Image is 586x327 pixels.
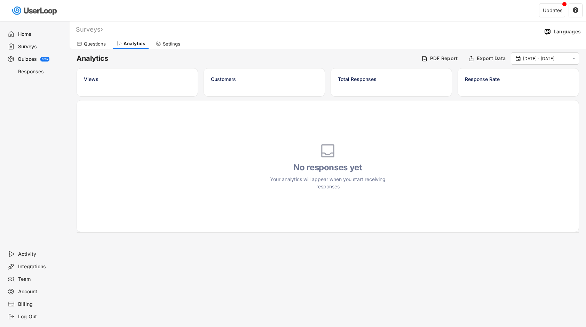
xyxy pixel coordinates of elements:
img: Language%20Icon.svg [544,28,551,35]
div: Log Out [18,313,64,320]
div: Billing [18,301,64,308]
text:  [573,7,578,13]
div: Response Rate [465,75,572,83]
div: Account [18,288,64,295]
div: Integrations [18,263,64,270]
div: Settings [163,41,180,47]
div: Responses [18,68,64,75]
h6: Analytics [77,54,416,63]
div: Activity [18,251,64,257]
h4: No responses yet [265,162,390,173]
div: Languages [554,28,581,35]
div: Updates [543,8,562,13]
div: BETA [42,58,48,60]
div: Customers [211,75,318,83]
text:  [516,55,521,62]
div: Views [84,75,191,83]
div: Team [18,276,64,283]
div: Total Responses [338,75,445,83]
div: Your analytics will appear when you start receiving responses [265,175,390,190]
div: Quizzes [18,56,37,63]
div: Home [18,31,64,38]
div: Surveys [76,25,103,33]
div: Export Data [477,55,506,62]
div: Surveys [18,43,64,50]
div: PDF Report [430,55,458,62]
button:  [515,56,521,62]
button:  [571,56,577,62]
img: userloop-logo-01.svg [10,3,60,18]
div: Analytics [124,41,145,47]
button:  [572,7,579,14]
text:  [572,56,576,62]
div: Questions [84,41,106,47]
input: Select Date Range [523,55,569,62]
